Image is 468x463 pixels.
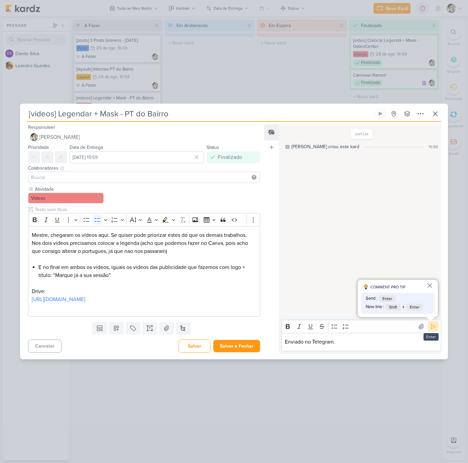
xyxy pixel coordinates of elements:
span: Enter [406,304,423,310]
button: Salvar e Fechar [213,340,260,352]
input: Texto sem título [33,206,260,213]
span: Enter [379,295,395,302]
div: Editor editing area: main [281,333,441,351]
p: Drive: [32,287,256,303]
span: + [402,303,405,311]
div: Ligar relógio [378,111,383,116]
span: Shift [386,304,400,310]
label: Atividade [34,186,104,193]
span: COMMENT PRO TIP [370,284,405,290]
span: Send : [366,295,377,302]
div: Enter [424,333,439,341]
label: Responsável [28,124,55,130]
button: Cancelar [28,340,62,353]
p: Mestre, chegaram os vídeos aqui. Se quiser pode priorizar estes do que os demais trabalhos. [32,231,256,239]
input: Kard Sem Título [27,108,373,120]
div: Finalizado [218,153,242,161]
p: Nos dois vídeos precisamos colocar a legenda (acho que podemos fazer no Canva, pois acho que cons... [32,239,256,255]
button: Salvar [179,340,211,353]
a: [URL][DOMAIN_NAME] [32,296,85,303]
button: [PERSON_NAME] [28,131,260,143]
p: Enviado no Telegram. [285,338,438,346]
div: [PERSON_NAME] criou este kard [291,143,359,150]
button: Vídeos [28,193,104,203]
span: New line : [366,304,384,310]
input: Buscar [30,173,258,181]
div: Editor editing area: main [28,226,260,317]
label: Data de Entrega [70,145,103,150]
div: dicas para comentário [358,280,438,317]
li: E no final em ambos os vídeos, iguais os vídeos das publicidade que fazemos com logo + titulo: “M... [38,263,256,279]
label: Prioridade [28,145,49,150]
div: Editor toolbar [28,213,260,226]
button: Fechar [427,280,433,291]
span: [PERSON_NAME] [39,133,80,141]
div: Editor toolbar [281,320,441,333]
input: Select a date [70,151,204,163]
button: Finalizado [207,151,260,163]
label: Status [207,145,219,150]
div: 15:50 [429,144,438,150]
div: Colaboradores [28,165,260,172]
img: Raphael Simas [30,133,38,141]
